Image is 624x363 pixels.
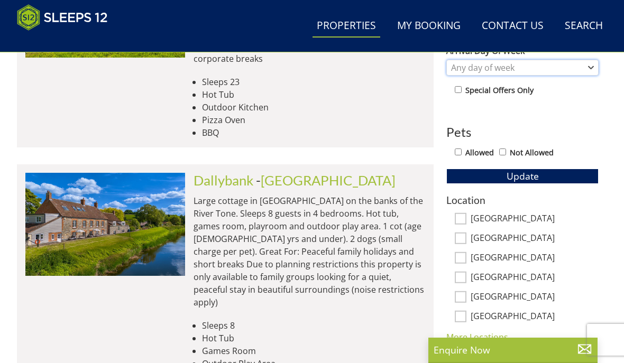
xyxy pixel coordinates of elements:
li: BBQ [202,126,425,139]
label: Special Offers Only [465,85,534,96]
h3: Location [446,194,599,206]
div: Combobox [446,60,599,76]
img: Sleeps 12 [17,4,108,31]
p: Large cottage in [GEOGRAPHIC_DATA] on the banks of the River Tone. Sleeps 8 guests in 4 bedrooms.... [194,194,425,309]
label: [GEOGRAPHIC_DATA] [471,253,599,264]
li: Games Room [202,345,425,357]
a: Contact Us [478,14,548,38]
img: riverside-somerset-holiday-accommodation-home-sleeps-8.original.jpg [25,173,185,276]
a: My Booking [393,14,465,38]
h3: Pets [446,125,599,139]
li: Outdoor Kitchen [202,101,425,114]
a: Properties [313,14,380,38]
a: More Locations... [446,331,515,343]
iframe: Customer reviews powered by Trustpilot [12,37,123,46]
label: [GEOGRAPHIC_DATA] [471,292,599,303]
span: - [256,172,396,188]
a: Search [561,14,607,38]
label: Not Allowed [510,147,554,159]
label: [GEOGRAPHIC_DATA] [471,233,599,245]
span: Update [507,170,539,182]
p: Enquire Now [434,343,592,357]
div: Any day of week [448,62,585,73]
li: Sleeps 8 [202,319,425,332]
label: Allowed [465,147,494,159]
label: [GEOGRAPHIC_DATA] [471,311,599,323]
label: [GEOGRAPHIC_DATA] [471,213,599,225]
button: Update [446,169,599,183]
label: [GEOGRAPHIC_DATA] [471,272,599,284]
li: Hot Tub [202,332,425,345]
li: Hot Tub [202,88,425,101]
a: Dallybank [194,172,253,188]
a: [GEOGRAPHIC_DATA] [261,172,396,188]
li: Sleeps 23 [202,76,425,88]
li: Pizza Oven [202,114,425,126]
